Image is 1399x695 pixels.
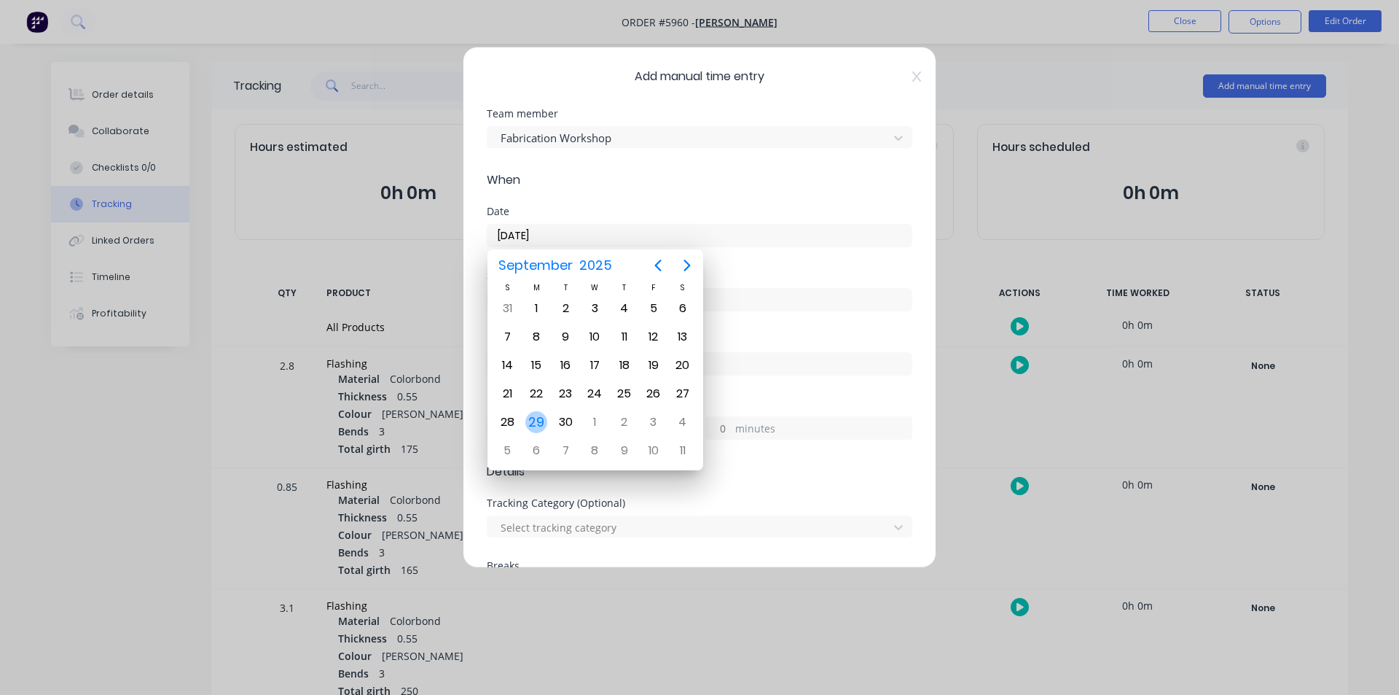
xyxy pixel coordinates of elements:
div: Breaks [487,561,912,571]
div: Date [487,206,912,217]
div: Friday, September 12, 2025 [643,326,665,348]
div: Thursday, October 9, 2025 [614,440,635,462]
div: Wednesday, October 8, 2025 [584,440,606,462]
span: 2025 [576,252,615,279]
button: September2025 [489,252,621,279]
div: Saturday, September 20, 2025 [672,354,694,376]
div: Wednesday, September 10, 2025 [584,326,606,348]
div: Thursday, September 25, 2025 [614,383,635,405]
span: Details [487,463,912,481]
div: Wednesday, September 3, 2025 [584,298,606,319]
div: Sunday, October 5, 2025 [496,440,518,462]
div: Saturday, September 13, 2025 [672,326,694,348]
div: Sunday, September 28, 2025 [496,411,518,433]
div: Saturday, October 4, 2025 [672,411,694,433]
div: Wednesday, September 17, 2025 [584,354,606,376]
div: Monday, September 1, 2025 [525,298,547,319]
div: Sunday, September 21, 2025 [496,383,518,405]
div: Friday, September 26, 2025 [643,383,665,405]
div: F [639,282,668,294]
div: W [580,282,609,294]
div: Wednesday, October 1, 2025 [584,411,606,433]
div: Monday, September 15, 2025 [525,354,547,376]
div: Saturday, September 6, 2025 [672,298,694,319]
div: Sunday, August 31, 2025 [496,298,518,319]
div: Thursday, October 2, 2025 [614,411,635,433]
div: Friday, September 5, 2025 [643,298,665,319]
span: Add manual time entry [487,68,912,85]
div: Thursday, September 4, 2025 [614,298,635,319]
div: S [493,282,522,294]
div: Tracking Category (Optional) [487,498,912,508]
div: T [551,282,580,294]
div: Thursday, September 18, 2025 [614,354,635,376]
div: Today, Monday, September 29, 2025 [525,411,547,433]
div: Tuesday, September 2, 2025 [554,298,576,319]
label: minutes [735,421,912,439]
button: Previous page [643,251,673,280]
div: Friday, October 3, 2025 [643,411,665,433]
div: Sunday, September 7, 2025 [496,326,518,348]
div: Tuesday, September 23, 2025 [554,383,576,405]
span: When [487,171,912,189]
div: Tuesday, October 7, 2025 [554,440,576,462]
div: Friday, September 19, 2025 [643,354,665,376]
div: S [668,282,697,294]
div: Tuesday, September 9, 2025 [554,326,576,348]
button: Next page [673,251,702,280]
div: Sunday, September 14, 2025 [496,354,518,376]
div: Friday, October 10, 2025 [643,440,665,462]
div: Monday, September 8, 2025 [525,326,547,348]
div: Saturday, September 27, 2025 [672,383,694,405]
div: Saturday, October 11, 2025 [672,440,694,462]
span: September [495,252,576,279]
div: Team member [487,109,912,119]
div: Tuesday, September 16, 2025 [554,354,576,376]
div: Thursday, September 11, 2025 [614,326,635,348]
div: Monday, September 22, 2025 [525,383,547,405]
div: Finish time [487,335,912,345]
div: Hours worked [487,399,912,409]
div: Wednesday, September 24, 2025 [584,383,606,405]
input: 0 [706,417,732,439]
div: Start time [487,271,912,281]
div: Tuesday, September 30, 2025 [554,411,576,433]
div: T [610,282,639,294]
div: M [522,282,551,294]
div: Monday, October 6, 2025 [525,440,547,462]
